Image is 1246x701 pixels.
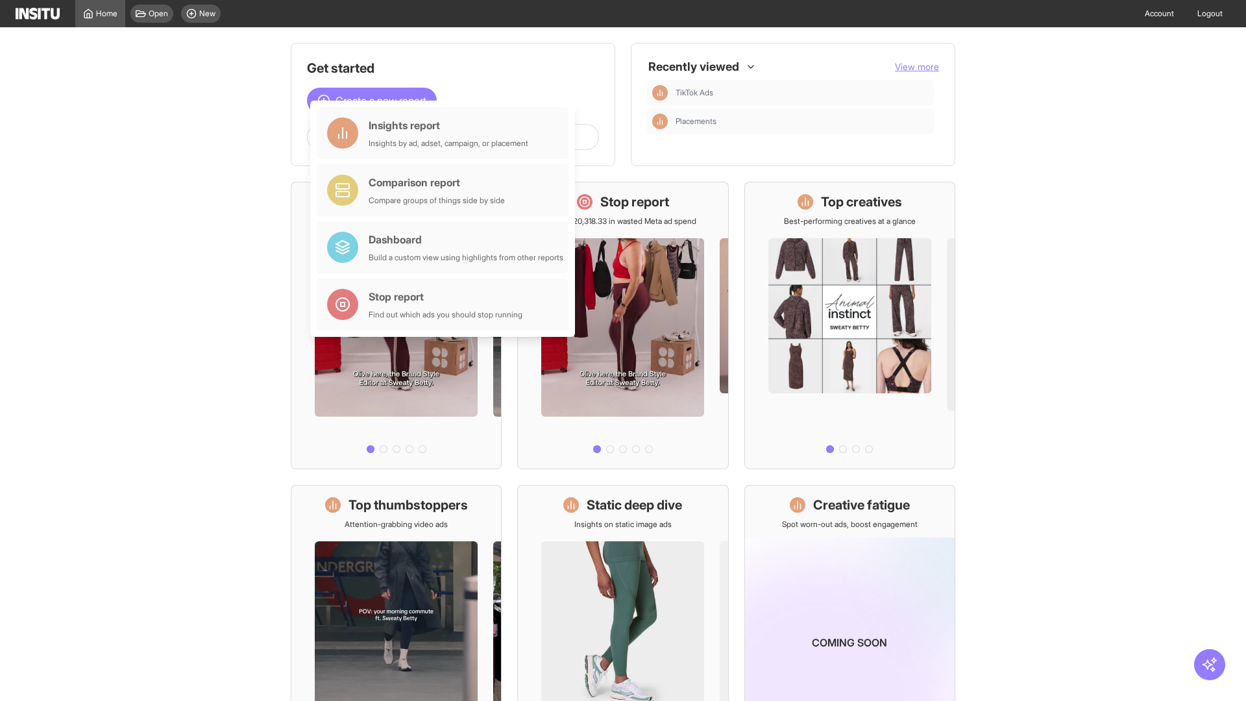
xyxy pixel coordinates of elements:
[517,182,728,469] a: Stop reportSave £20,318.33 in wasted Meta ad spend
[550,216,696,227] p: Save £20,318.33 in wasted Meta ad spend
[96,8,117,19] span: Home
[307,59,599,77] h1: Get started
[369,252,563,263] div: Build a custom view using highlights from other reports
[821,193,902,211] h1: Top creatives
[199,8,215,19] span: New
[676,116,929,127] span: Placements
[369,195,505,206] div: Compare groups of things side by side
[369,310,522,320] div: Find out which ads you should stop running
[307,88,437,114] button: Create a new report
[587,496,682,514] h1: Static deep dive
[336,93,426,108] span: Create a new report
[652,85,668,101] div: Insights
[895,61,939,72] span: View more
[348,496,468,514] h1: Top thumbstoppers
[784,216,916,227] p: Best-performing creatives at a glance
[652,114,668,129] div: Insights
[600,193,669,211] h1: Stop report
[744,182,955,469] a: Top creativesBest-performing creatives at a glance
[291,182,502,469] a: What's live nowSee all active ads instantly
[149,8,168,19] span: Open
[369,175,505,190] div: Comparison report
[369,117,528,133] div: Insights report
[676,88,713,98] span: TikTok Ads
[895,60,939,73] button: View more
[345,519,448,530] p: Attention-grabbing video ads
[676,88,929,98] span: TikTok Ads
[369,232,563,247] div: Dashboard
[369,289,522,304] div: Stop report
[16,8,60,19] img: Logo
[574,519,672,530] p: Insights on static image ads
[369,138,528,149] div: Insights by ad, adset, campaign, or placement
[676,116,716,127] span: Placements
